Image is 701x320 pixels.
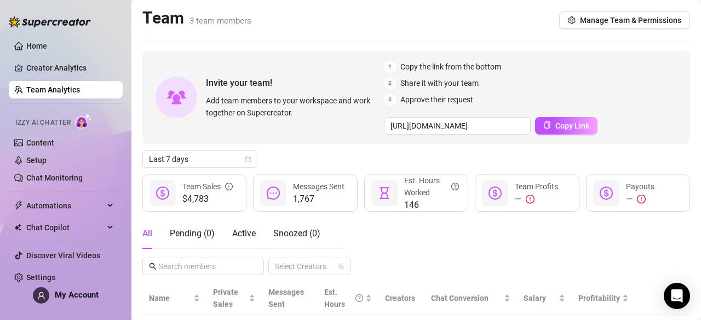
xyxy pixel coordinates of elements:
div: Est. Hours [324,286,363,310]
div: — [515,193,558,206]
span: Messages Sent [293,182,344,191]
div: Pending ( 0 ) [170,227,215,240]
span: 146 [404,199,459,212]
span: Copy the link from the bottom [400,61,501,73]
span: hourglass [378,187,391,200]
span: Chat Copilot [26,219,104,236]
span: Team Profits [515,182,558,191]
div: — [626,193,654,206]
span: 1 [384,61,396,73]
span: dollar-circle [600,187,613,200]
span: Last 7 days [149,151,251,167]
span: copy [543,121,551,129]
span: Chat Conversion [431,294,489,302]
th: Name [142,282,206,315]
span: Manage Team & Permissions [580,16,681,25]
span: user [37,292,45,300]
a: Team Analytics [26,85,80,94]
img: Chat Copilot [14,224,21,231]
a: Setup [26,156,47,165]
span: Salary [524,294,546,302]
a: Content [26,138,54,147]
span: setting [568,16,576,24]
div: Open Intercom Messenger [664,283,690,309]
span: 1,767 [293,193,344,206]
div: All [142,227,152,240]
span: Add team members to your workspace and work together on Supercreator. [206,95,380,119]
div: Team Sales [182,181,233,193]
a: Discover Viral Videos [26,251,100,260]
button: Manage Team & Permissions [559,11,690,29]
span: 3 team members [189,16,251,26]
img: logo-BBDzfeDw.svg [9,16,91,27]
a: Chat Monitoring [26,173,83,182]
div: Est. Hours Worked [404,174,459,199]
span: dollar-circle [489,187,502,200]
a: Creator Analytics [26,59,114,77]
span: 2 [384,77,396,89]
span: question-circle [451,174,459,199]
span: exclamation-circle [526,195,535,203]
span: Private Sales [213,288,238,309]
span: message [267,187,280,200]
img: AI Chatter [75,113,92,129]
span: Snoozed ( 0 ) [273,228,320,238]
span: Approve their request [400,94,473,106]
span: Invite your team! [206,76,384,90]
span: Share it with your team [400,77,479,89]
span: 3 [384,94,396,106]
a: Settings [26,273,55,282]
a: Home [26,42,47,50]
span: Payouts [626,182,654,191]
span: Copy Link [555,121,589,130]
span: Automations [26,197,104,214]
button: Copy Link [535,117,597,135]
span: team [338,263,344,270]
span: info-circle [225,181,233,193]
th: Creators [378,282,424,315]
input: Search members [159,260,249,272]
span: thunderbolt [14,201,23,210]
span: calendar [245,156,251,162]
span: Active [232,228,256,238]
span: dollar-circle [156,187,169,200]
span: Name [149,292,191,304]
span: Profitability [578,294,620,302]
h2: Team [142,8,251,28]
span: Messages Sent [268,288,304,309]
span: $4,783 [182,193,233,206]
span: My Account [55,290,99,300]
span: question-circle [355,286,363,310]
span: search [149,263,157,270]
span: Izzy AI Chatter [15,118,71,128]
span: exclamation-circle [637,195,646,203]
